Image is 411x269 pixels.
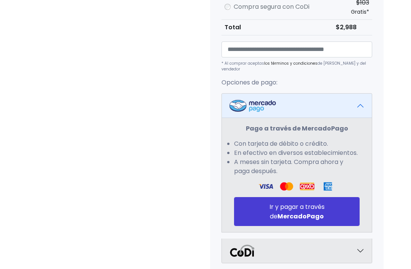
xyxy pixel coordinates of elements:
img: Amex Logo [320,182,335,191]
img: Visa Logo [279,182,294,191]
td: $2,988 [333,19,372,35]
p: * Al comprar aceptas de [PERSON_NAME] y del vendedor [221,60,372,72]
p: Opciones de pago: [221,78,372,87]
img: Visa Logo [258,182,273,191]
strong: Pago a través de MercadoPago [246,124,348,133]
li: A meses sin tarjeta. Compra ahora y paga después. [234,158,360,176]
img: Codi Logo [229,245,255,257]
li: En efectivo en diversos establecimientos. [234,148,360,158]
img: Mercadopago Logo [229,100,276,112]
button: Ir y pagar a través deMercadoPago [234,197,360,226]
th: Total [221,19,333,35]
a: los términos y condiciones [264,60,317,66]
strong: MercadoPago [277,212,324,221]
img: Oxxo Logo [300,182,314,191]
li: Con tarjeta de débito o crédito. [234,139,360,148]
small: Gratis* [351,8,369,16]
label: Compra segura con CoDi [234,2,309,11]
